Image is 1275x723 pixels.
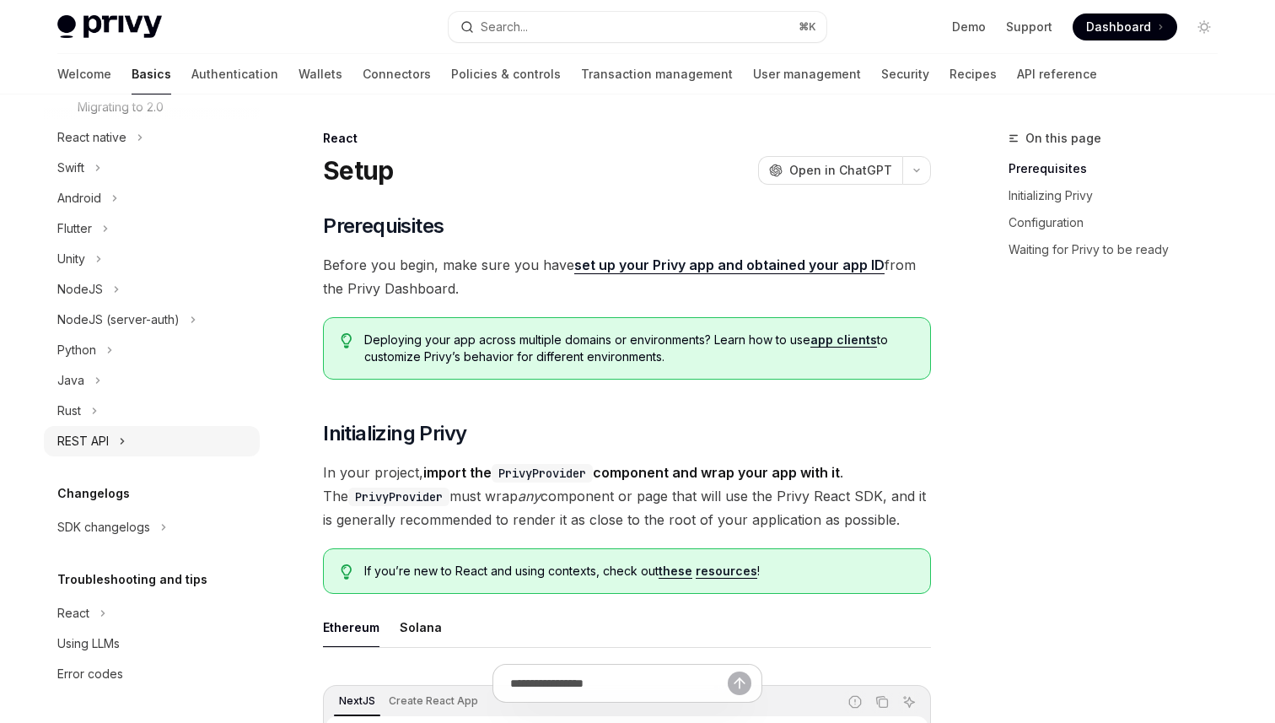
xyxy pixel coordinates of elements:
[753,54,861,94] a: User management
[57,127,126,148] div: React native
[57,15,162,39] img: light logo
[57,188,101,208] div: Android
[44,598,260,629] button: Toggle React section
[44,335,260,365] button: Toggle Python section
[44,512,260,542] button: Toggle SDK changelogs section
[44,305,260,335] button: Toggle NodeJS (server-auth) section
[57,569,207,590] h5: Troubleshooting and tips
[323,155,393,186] h1: Setup
[758,156,902,185] button: Open in ChatGPT
[696,564,757,579] a: resources
[44,365,260,396] button: Toggle Java section
[57,249,85,269] div: Unity
[57,340,96,360] div: Python
[44,153,260,183] button: Toggle Swift section
[449,12,826,42] button: Open search
[423,464,840,481] strong: import the component and wrap your app with it
[574,256,885,274] a: set up your Privy app and obtained your app ID
[323,213,444,240] span: Prerequisites
[810,332,877,348] a: app clients
[1009,155,1231,182] a: Prerequisites
[341,564,352,580] svg: Tip
[728,672,751,695] button: Send message
[57,310,180,330] div: NodeJS (server-auth)
[1009,236,1231,263] a: Waiting for Privy to be ready
[341,333,352,348] svg: Tip
[44,244,260,274] button: Toggle Unity section
[57,370,84,391] div: Java
[363,54,431,94] a: Connectors
[481,17,528,37] div: Search...
[44,183,260,213] button: Toggle Android section
[57,603,89,623] div: React
[659,564,692,579] a: these
[1073,13,1177,40] a: Dashboard
[1017,54,1097,94] a: API reference
[1009,209,1231,236] a: Configuration
[323,253,931,300] span: Before you begin, make sure you have from the Privy Dashboard.
[518,488,541,504] em: any
[191,54,278,94] a: Authentication
[492,464,593,483] code: PrivyProvider
[323,420,466,447] span: Initializing Privy
[799,20,816,34] span: ⌘ K
[950,54,997,94] a: Recipes
[952,19,986,35] a: Demo
[364,563,913,580] span: If you’re new to React and using contexts, check out !
[132,54,171,94] a: Basics
[881,54,929,94] a: Security
[299,54,342,94] a: Wallets
[57,431,109,451] div: REST API
[44,274,260,305] button: Toggle NodeJS section
[44,122,260,153] button: Toggle React native section
[44,213,260,244] button: Toggle Flutter section
[44,426,260,456] button: Toggle REST API section
[1009,182,1231,209] a: Initializing Privy
[1191,13,1218,40] button: Toggle dark mode
[44,396,260,426] button: Toggle Rust section
[57,219,92,239] div: Flutter
[57,158,84,178] div: Swift
[348,488,449,506] code: PrivyProvider
[323,461,931,531] span: In your project, . The must wrap component or page that will use the Privy React SDK, and it is g...
[451,54,561,94] a: Policies & controls
[323,130,931,147] div: React
[1086,19,1151,35] span: Dashboard
[57,401,81,421] div: Rust
[510,665,728,702] input: Ask a question...
[44,659,260,689] a: Error codes
[57,634,120,654] div: Using LLMs
[57,483,130,504] h5: Changelogs
[400,607,442,647] div: Solana
[57,517,150,537] div: SDK changelogs
[57,54,111,94] a: Welcome
[57,664,123,684] div: Error codes
[789,162,892,179] span: Open in ChatGPT
[581,54,733,94] a: Transaction management
[1025,128,1101,148] span: On this page
[323,607,379,647] div: Ethereum
[1006,19,1052,35] a: Support
[364,332,913,365] span: Deploying your app across multiple domains or environments? Learn how to use to customize Privy’s...
[44,629,260,659] a: Using LLMs
[57,279,103,299] div: NodeJS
